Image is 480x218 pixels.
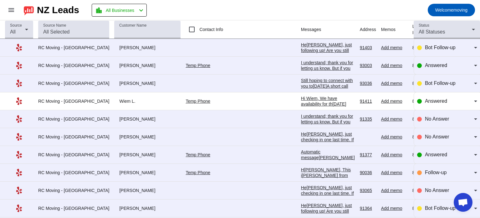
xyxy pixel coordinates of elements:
span: All Statuses [419,29,445,34]
mat-icon: menu [8,6,15,14]
div: 93003 [360,63,376,68]
div: He[PERSON_NAME], just checking in one last time. If you're still looking for help with your move,... [301,131,355,216]
div: Add memo [381,170,407,175]
div: RC Moving - [GEOGRAPHIC_DATA] [38,116,109,122]
span: No Answer [425,116,449,122]
mat-icon: chevron_left [137,7,145,14]
span: Bot Follow-up [425,45,456,50]
div: 90036 [360,170,376,175]
div: 91411 [360,98,376,104]
div: Add memo [381,63,407,68]
div: 8/[DATE]:02:AM [412,205,444,211]
mat-icon: location_city [95,7,103,14]
div: [PERSON_NAME] [114,170,181,175]
th: Memos [381,20,412,39]
mat-icon: Yelp [15,62,23,69]
div: Add memo [381,45,407,50]
div: Add memo [381,98,407,104]
a: Open chat [454,193,472,212]
div: [PERSON_NAME] [114,80,181,86]
div: RC Moving - [GEOGRAPHIC_DATA] [38,188,109,193]
div: RC Moving - [GEOGRAPHIC_DATA] [38,63,109,68]
div: RC Moving - [GEOGRAPHIC_DATA] [38,45,109,50]
div: RC Moving - [GEOGRAPHIC_DATA] [38,152,109,158]
mat-icon: Yelp [15,97,23,105]
div: Add memo [381,152,407,158]
div: Add memo [381,134,407,140]
div: RC Moving - [GEOGRAPHIC_DATA] [38,80,109,86]
mat-icon: Yelp [15,205,23,212]
div: [PERSON_NAME] [114,45,181,50]
img: logo [24,5,34,15]
a: Temp Phone [186,170,210,175]
a: Temp Phone [186,99,210,104]
mat-icon: Yelp [15,80,23,87]
div: I understand; thank you for letting us know. But if you change your mind, please don't hesitate t... [301,113,355,187]
span: All Businesses [106,6,134,15]
mat-label: Source Name [43,23,66,28]
div: RC Moving - [GEOGRAPHIC_DATA] [38,98,109,104]
mat-icon: Yelp [15,169,23,176]
a: Temp Phone [186,152,210,157]
button: All Businesses [92,4,147,17]
div: 91364 [360,205,376,211]
div: Add memo [381,205,407,211]
div: 8/[DATE]:20:PM [412,63,444,68]
div: Add memo [381,188,407,193]
mat-label: Status [419,23,429,28]
div: [PERSON_NAME] [114,205,181,211]
input: All Selected [43,28,104,36]
span: moving [435,6,467,14]
div: 8/[DATE]:13:AM [412,170,444,175]
mat-label: Source [10,23,22,28]
div: 91335 [360,116,376,122]
div: [PERSON_NAME] [114,116,181,122]
div: [PERSON_NAME] [114,63,181,68]
div: Wiem L. [114,98,181,104]
div: 8/[DATE]:03:AM [412,188,444,193]
button: Welcomemoving [428,4,475,16]
div: 93065 [360,188,376,193]
div: [PERSON_NAME] [114,188,181,193]
div: 91403 [360,45,376,50]
div: [PERSON_NAME] [114,152,181,158]
div: 8/[DATE]:42:PM [412,134,444,140]
mat-icon: Yelp [15,44,23,51]
div: 8/[DATE]:30:PM [412,116,444,122]
div: [PERSON_NAME] [114,134,181,140]
th: Messages [301,20,360,39]
span: Answered [425,152,447,157]
div: Add memo [381,116,407,122]
span: Follow-up [425,170,447,175]
span: Answered [425,63,447,68]
mat-icon: Yelp [15,151,23,158]
div: He[PERSON_NAME], just following up! Are you still interested in getting a moving estimate? We'd l... [301,42,355,104]
div: 8/[DATE]:01:PM [412,80,444,86]
div: RC Moving - [GEOGRAPHIC_DATA] [38,205,109,211]
div: Still hoping to connect with you to[DATE]A short call will help us better understand your move an... [301,78,355,140]
span: All [10,29,16,34]
div: RC Moving - [GEOGRAPHIC_DATA] [38,134,109,140]
div: RC Moving - [GEOGRAPHIC_DATA] [38,170,109,175]
mat-icon: Yelp [15,187,23,194]
div: 8/[DATE]:35:AM [412,152,444,158]
a: Temp Phone [186,63,210,68]
span: Bot Follow-up [425,205,456,211]
div: Last Interaction [412,23,439,36]
span: No Answer [425,188,449,193]
div: Add memo [381,80,407,86]
div: NZ Leads [37,6,79,14]
div: I understand; thank you for letting us know. But if you change your mind, please don't hesitate t... [301,60,355,133]
label: Contact Info [198,26,223,33]
mat-icon: Yelp [15,133,23,141]
div: 93036 [360,80,376,86]
span: Bot Follow-up [425,80,456,86]
span: Answered [425,98,447,104]
div: Automatic message[PERSON_NAME] has indicated they have booked another business for this job. [301,149,355,177]
span: Welcome [435,8,453,13]
mat-label: Customer Name [119,23,146,28]
th: Address [360,20,381,39]
div: 8/[DATE]:28:PM [412,45,444,50]
span: No Answer [425,134,449,139]
div: 8/[DATE]:42:PM [412,98,444,104]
